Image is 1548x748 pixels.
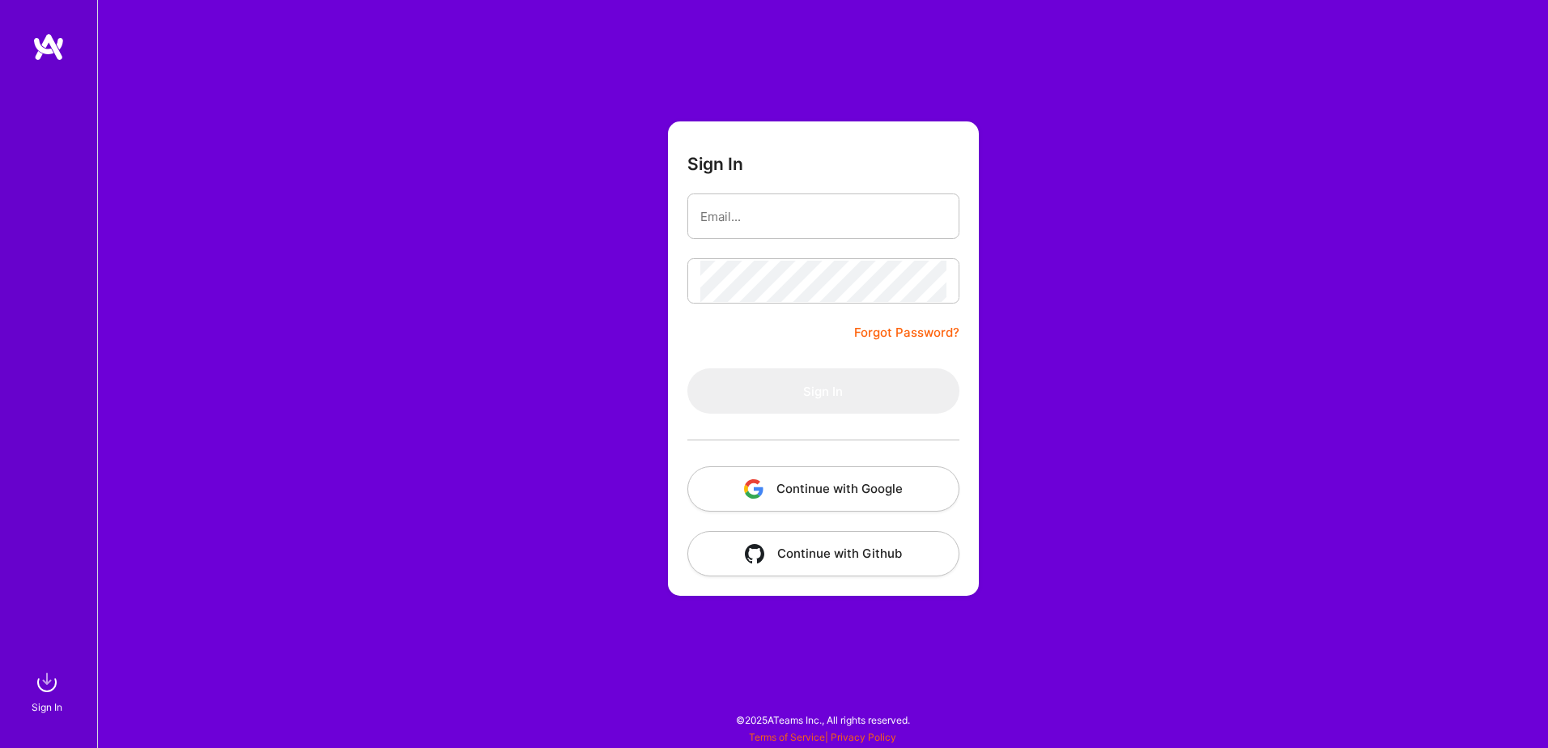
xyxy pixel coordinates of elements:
[854,323,959,342] a: Forgot Password?
[700,196,946,237] input: Email...
[749,731,896,743] span: |
[31,666,63,699] img: sign in
[34,666,63,716] a: sign inSign In
[687,531,959,576] button: Continue with Github
[32,699,62,716] div: Sign In
[744,479,763,499] img: icon
[831,731,896,743] a: Privacy Policy
[97,699,1548,740] div: © 2025 ATeams Inc., All rights reserved.
[32,32,65,62] img: logo
[687,368,959,414] button: Sign In
[745,544,764,563] img: icon
[687,154,743,174] h3: Sign In
[749,731,825,743] a: Terms of Service
[687,466,959,512] button: Continue with Google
